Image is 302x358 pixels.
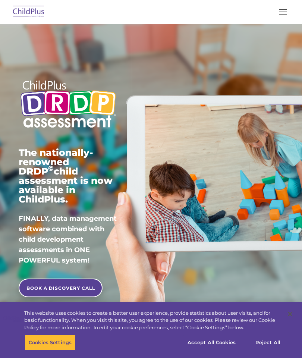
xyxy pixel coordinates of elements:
[183,335,240,351] button: Accept All Cookies
[24,310,281,332] div: This website uses cookies to create a better user experience, provide statistics about user visit...
[19,279,103,297] a: BOOK A DISCOVERY CALL
[48,164,54,173] sup: ©
[19,75,118,135] img: Copyright - DRDP Logo Light
[19,214,117,264] span: FINALLY, data management software combined with child development assessments in ONE POWERFUL sys...
[19,147,113,205] span: The nationally-renowned DRDP child assessment is now available in ChildPlus.
[282,306,298,322] button: Close
[25,335,76,351] button: Cookies Settings
[245,335,291,351] button: Reject All
[11,3,46,21] img: ChildPlus by Procare Solutions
